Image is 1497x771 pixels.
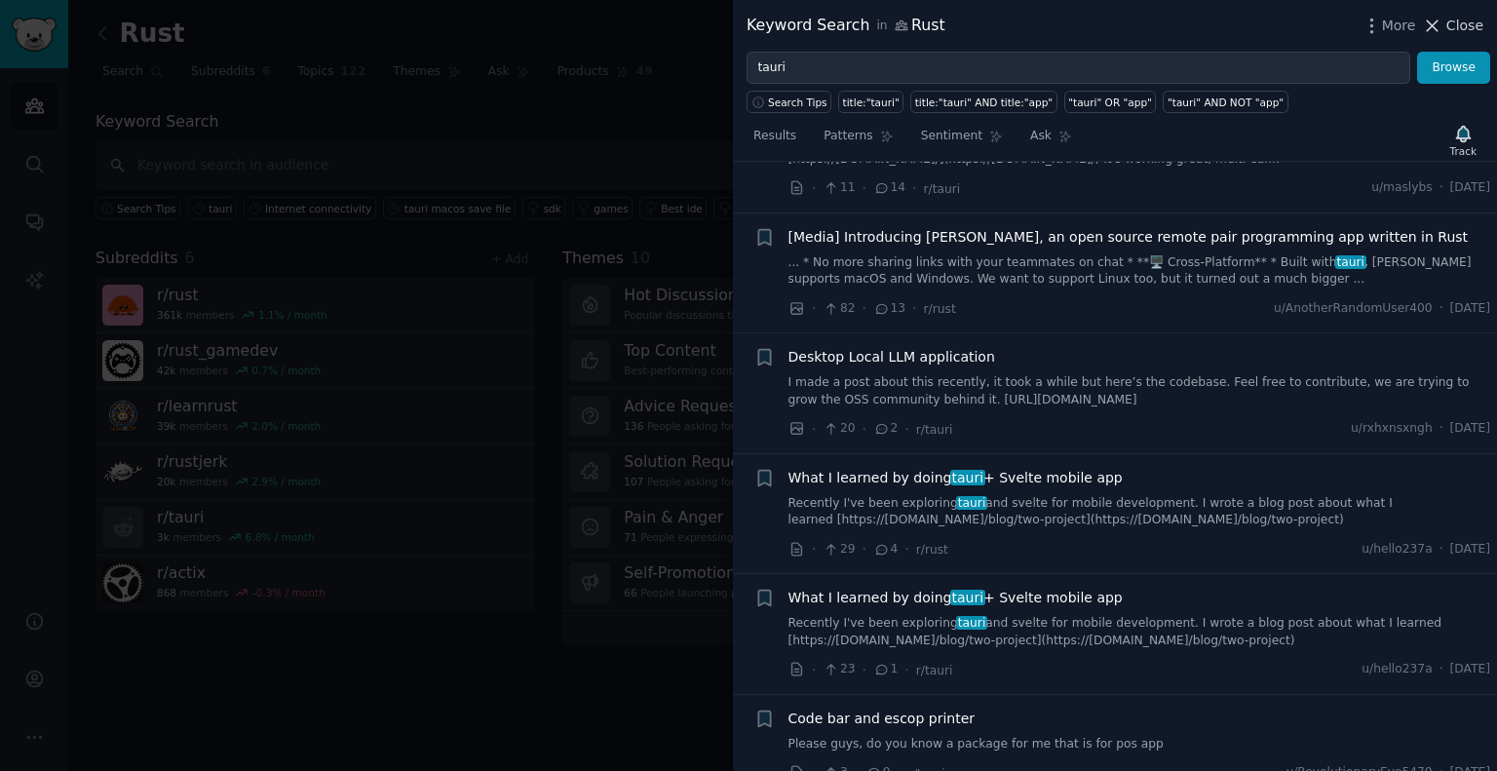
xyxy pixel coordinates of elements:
a: Code bar and escop printer [788,709,976,729]
button: Track [1443,120,1483,161]
span: More [1382,16,1416,36]
span: 23 [823,661,855,678]
span: [DATE] [1450,420,1490,438]
span: · [863,660,866,680]
a: Sentiment [914,121,1010,161]
a: "tauri" AND NOT "app" [1163,91,1287,113]
span: tauri [956,496,987,510]
div: Keyword Search Rust [747,14,945,38]
a: Ask [1023,121,1079,161]
span: · [1439,661,1443,678]
div: "tauri" AND NOT "app" [1168,96,1284,109]
button: Search Tips [747,91,831,113]
a: What I learned by doingtauri+ Svelte mobile app [788,468,1123,488]
span: 29 [823,541,855,559]
span: [DATE] [1450,541,1490,559]
a: Please guys, do you know a package for me that is for pos app [788,736,1491,753]
span: · [1439,541,1443,559]
span: u/rxhxnsxngh [1351,420,1433,438]
span: tauri [956,616,987,630]
div: Track [1450,144,1477,158]
span: · [812,660,816,680]
span: · [1439,420,1443,438]
span: · [904,660,908,680]
span: u/AnotherRandomUser400 [1274,300,1433,318]
a: Patterns [817,121,900,161]
span: Results [753,128,796,145]
span: Patterns [824,128,872,145]
span: 4 [873,541,898,559]
a: ... * No more sharing links with your teammates on chat * **🖥️ Cross-Platform** * Built withtauri... [788,254,1491,289]
button: More [1362,16,1416,36]
input: Try a keyword related to your business [747,52,1410,85]
span: [DATE] [1450,179,1490,197]
span: 14 [873,179,905,197]
span: What I learned by doing + Svelte mobile app [788,588,1123,608]
span: · [863,298,866,319]
a: Recently I've been exploringtauriand svelte for mobile development. I wrote a blog post about wha... [788,495,1491,529]
div: title:"tauri" AND title:"app" [915,96,1053,109]
a: I made a post about this recently, it took a while but here’s the codebase. Feel free to contribu... [788,374,1491,408]
span: Close [1446,16,1483,36]
a: [Media] Introducing [PERSON_NAME], an open source remote pair programming app written in Rust [788,227,1469,248]
span: · [812,178,816,199]
span: 82 [823,300,855,318]
span: r/rust [924,302,956,316]
span: tauri [950,470,985,485]
span: r/tauri [916,423,953,437]
span: tauri [950,590,985,605]
span: · [863,539,866,559]
span: tauri [1335,255,1366,269]
span: · [1439,179,1443,197]
span: r/tauri [916,664,953,677]
span: · [912,298,916,319]
div: title:"tauri" [843,96,900,109]
span: · [863,419,866,440]
a: Desktop Local LLM application [788,347,995,367]
span: u/hello237a [1362,541,1432,559]
span: r/tauri [924,182,961,196]
a: Recently I've been exploringtauriand svelte for mobile development. I wrote a blog post about wha... [788,615,1491,649]
span: · [904,539,908,559]
button: Close [1422,16,1483,36]
a: Results [747,121,803,161]
span: Search Tips [768,96,827,109]
span: What I learned by doing + Svelte mobile app [788,468,1123,488]
span: · [812,298,816,319]
span: · [1439,300,1443,318]
div: "tauri" OR "app" [1068,96,1152,109]
span: · [863,178,866,199]
span: u/maslybs [1371,179,1433,197]
a: title:"tauri" AND title:"app" [910,91,1056,113]
a: What I learned by doingtauri+ Svelte mobile app [788,588,1123,608]
span: 1 [873,661,898,678]
span: r/rust [916,543,948,557]
button: Browse [1417,52,1490,85]
span: [DATE] [1450,661,1490,678]
span: 11 [823,179,855,197]
a: title:"tauri" [838,91,903,113]
span: 2 [873,420,898,438]
span: · [812,539,816,559]
span: [DATE] [1450,300,1490,318]
span: 13 [873,300,905,318]
span: Sentiment [921,128,982,145]
span: in [876,18,887,35]
a: "tauri" OR "app" [1064,91,1157,113]
span: 20 [823,420,855,438]
span: u/hello237a [1362,661,1432,678]
span: Ask [1030,128,1052,145]
span: · [812,419,816,440]
span: · [912,178,916,199]
span: · [904,419,908,440]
